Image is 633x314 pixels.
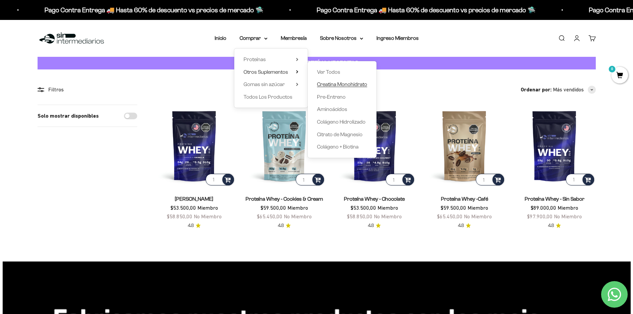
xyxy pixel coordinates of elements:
[284,213,312,219] span: No Miembro
[317,81,367,87] span: Creatina Monohidrato
[521,85,552,94] span: Ordenar por:
[548,222,554,229] span: 4.8
[281,35,307,41] a: Membresía
[244,69,288,75] span: Otros Suplementos
[317,106,347,112] span: Aminoácidos
[320,34,363,43] summary: Sobre Nosotros
[244,93,298,101] a: Todos Los Productos
[377,205,398,211] span: Miembro
[38,112,99,120] label: Solo mostrar disponibles
[525,196,584,202] a: Proteína Whey - Sin Sabor
[317,94,346,100] span: Pre-Entreno
[175,196,213,202] a: [PERSON_NAME]
[317,118,367,126] a: Colágeno Hidrolizado
[553,85,596,94] button: Más vendidos
[317,93,367,101] a: Pre-Entreno
[608,65,616,73] mark: 0
[441,196,488,202] a: Proteína Whey -Café
[244,55,298,64] summary: Proteínas
[317,105,367,114] a: Aminoácidos
[244,94,292,100] span: Todos Los Productos
[553,85,584,94] span: Más vendidos
[244,80,298,89] summary: Gomas sin azúcar
[558,205,578,211] span: Miembro
[188,222,194,229] span: 4.8
[244,81,285,87] span: Gomas sin azúcar
[215,35,226,41] a: Inicio
[317,132,363,137] span: Citrato de Magnesio
[317,130,367,139] a: Citrato de Magnesio
[368,222,374,229] span: 4.8
[244,56,266,62] span: Proteínas
[194,213,222,219] span: No Miembro
[317,143,367,151] a: Colágeno + Biotina
[244,68,298,76] summary: Otros Suplementos
[317,80,367,89] a: Creatina Monohidrato
[611,72,628,79] a: 0
[376,35,419,41] a: Ingreso Miembros
[317,144,359,150] span: Colágeno + Biotina
[374,213,402,219] span: No Miembro
[278,222,284,229] span: 4.8
[368,222,381,229] a: 4.84.8 de 5.0 estrellas
[240,34,267,43] summary: Comprar
[317,69,340,75] span: Ver Todos
[317,119,366,125] span: Colágeno Hidrolizado
[437,213,463,219] span: $65.450,00
[278,222,291,229] a: 4.84.8 de 5.0 estrellas
[464,213,492,219] span: No Miembro
[441,205,466,211] span: $59.500,00
[45,5,264,15] p: Pago Contra Entrega 🚚 Hasta 60% de descuento vs precios de mercado 🛸
[468,205,488,211] span: Miembro
[317,5,536,15] p: Pago Contra Entrega 🚚 Hasta 60% de descuento vs precios de mercado 🛸
[246,196,323,202] a: Proteína Whey - Cookies & Cream
[531,205,556,211] span: $89.000,00
[287,205,308,211] span: Miembro
[257,213,282,219] span: $65.450,00
[351,205,376,211] span: $53.500,00
[554,213,582,219] span: No Miembro
[458,222,471,229] a: 4.84.8 de 5.0 estrellas
[548,222,561,229] a: 4.84.8 de 5.0 estrellas
[188,222,201,229] a: 4.84.8 de 5.0 estrellas
[347,213,372,219] span: $58.850,00
[317,68,367,76] a: Ver Todos
[344,196,405,202] a: Proteína Whey - Chocolate
[38,85,137,94] div: Filtros
[458,222,464,229] span: 4.8
[527,213,553,219] span: $97.900,00
[167,213,192,219] span: $58.850,00
[261,205,286,211] span: $59.500,00
[170,205,196,211] span: $53.500,00
[197,205,218,211] span: Miembro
